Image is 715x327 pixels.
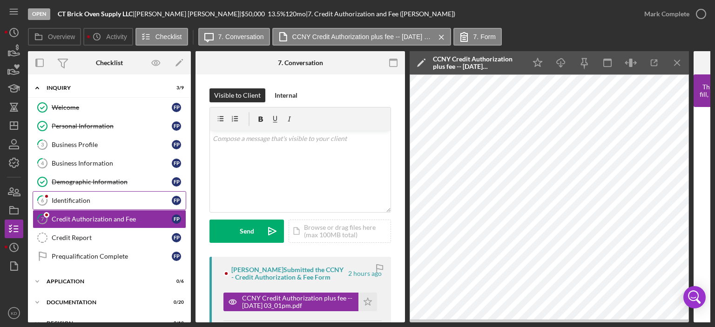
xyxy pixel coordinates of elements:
[33,98,186,117] a: WelcomeFP
[433,55,521,70] div: CCNY Credit Authorization plus fee -- [DATE] 03_01pm.pdf
[172,121,181,131] div: F P
[218,33,264,40] label: 7. Conversation
[172,214,181,224] div: F P
[33,247,186,266] a: Prequalification CompleteFP
[52,197,172,204] div: Identification
[48,33,75,40] label: Overview
[52,160,172,167] div: Business Information
[242,294,354,309] div: CCNY Credit Authorization plus fee -- [DATE] 03_01pm.pdf
[41,160,44,166] tspan: 4
[240,220,254,243] div: Send
[268,10,285,18] div: 13.5 %
[198,28,270,46] button: 7. Conversation
[285,10,306,18] div: 120 mo
[231,266,347,281] div: [PERSON_NAME] Submitted the CCNY - Credit Authorization & Fee Form
[28,28,81,46] button: Overview
[52,104,172,111] div: Welcome
[172,233,181,242] div: F P
[292,33,432,40] label: CCNY Credit Authorization plus fee -- [DATE] 03_01pm.pdf
[33,117,186,135] a: Personal InformationFP
[58,10,135,18] div: |
[58,10,133,18] b: CT Brick Oven Supply LLC
[167,279,184,284] div: 0 / 6
[241,10,265,18] span: $50,000
[683,286,706,308] div: Open Intercom Messenger
[172,196,181,205] div: F P
[135,10,241,18] div: [PERSON_NAME] [PERSON_NAME] |
[172,159,181,168] div: F P
[172,140,181,149] div: F P
[209,220,284,243] button: Send
[5,304,23,322] button: KD
[52,234,172,241] div: Credit Report
[33,191,186,210] a: 6IdentificationFP
[172,177,181,187] div: F P
[172,103,181,112] div: F P
[33,173,186,191] a: Demographic InformationFP
[33,210,186,228] a: 7Credit Authorization and FeeFP
[270,88,302,102] button: Internal
[167,300,184,305] div: 0 / 20
[47,320,161,326] div: Decision
[453,28,502,46] button: 7. Form
[83,28,133,46] button: Activity
[47,279,161,284] div: Application
[28,8,50,20] div: Open
[106,33,127,40] label: Activity
[473,33,496,40] label: 7. Form
[644,5,689,23] div: Mark Complete
[348,270,382,277] time: 2025-09-03 19:01
[278,59,323,67] div: 7. Conversation
[33,135,186,154] a: 3Business ProfileFP
[209,88,265,102] button: Visible to Client
[167,320,184,326] div: 0 / 12
[167,85,184,91] div: 3 / 9
[47,300,161,305] div: Documentation
[306,10,455,18] div: | 7. Credit Authorization and Fee ([PERSON_NAME])
[214,88,261,102] div: Visible to Client
[52,215,172,223] div: Credit Authorization and Fee
[275,88,297,102] div: Internal
[135,28,188,46] button: Checklist
[52,141,172,148] div: Business Profile
[155,33,182,40] label: Checklist
[52,122,172,130] div: Personal Information
[11,311,17,316] text: KD
[223,293,377,311] button: CCNY Credit Authorization plus fee -- [DATE] 03_01pm.pdf
[33,154,186,173] a: 4Business InformationFP
[52,253,172,260] div: Prequalification Complete
[47,85,161,91] div: Inquiry
[96,59,123,67] div: Checklist
[635,5,710,23] button: Mark Complete
[41,141,44,147] tspan: 3
[172,252,181,261] div: F P
[272,28,451,46] button: CCNY Credit Authorization plus fee -- [DATE] 03_01pm.pdf
[41,197,44,203] tspan: 6
[41,216,44,222] tspan: 7
[52,178,172,186] div: Demographic Information
[33,228,186,247] a: Credit ReportFP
